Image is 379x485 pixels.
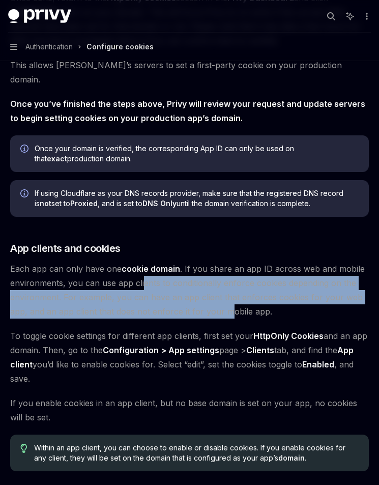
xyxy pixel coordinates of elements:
svg: Info [20,189,31,199]
strong: exact [47,154,67,163]
strong: not [40,199,51,208]
strong: Once you’ve finished the steps above, Privy will review your request and update servers to begin ... [10,99,365,123]
strong: Proxied [70,199,98,208]
strong: Enabled [302,359,334,369]
svg: Info [20,145,31,155]
strong: Configuration > App settings [103,345,219,355]
span: Once your domain is verified, the corresponding App ID can only be used on that production domain. [35,144,359,164]
strong: DNS Only [142,199,177,208]
span: To toggle cookie settings for different app clients, first set your and an app domain. Then, go t... [10,329,369,386]
svg: Tip [20,444,27,453]
strong: domain [278,453,305,462]
strong: Clients [246,345,274,355]
span: If using Cloudflare as your DNS records provider, make sure that the registered DNS record is set... [35,188,359,209]
strong: cookie domain [122,264,180,274]
button: More actions [361,9,371,23]
span: This allows [PERSON_NAME]’s servers to set a first-party cookie on your production domain. [10,58,369,87]
span: App clients and cookies [10,241,121,255]
span: Within an app client, you can choose to enable or disable cookies. If you enable cookies for any ... [34,443,359,463]
div: Configure cookies [86,41,154,53]
span: Authentication [25,41,73,53]
strong: HttpOnly Cookies [253,331,324,341]
span: Each app can only have one . If you share an app ID across web and mobile environments, you can u... [10,262,369,319]
span: If you enable cookies in an app client, but no base domain is set on your app, no cookies will be... [10,396,369,424]
img: dark logo [8,9,71,23]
